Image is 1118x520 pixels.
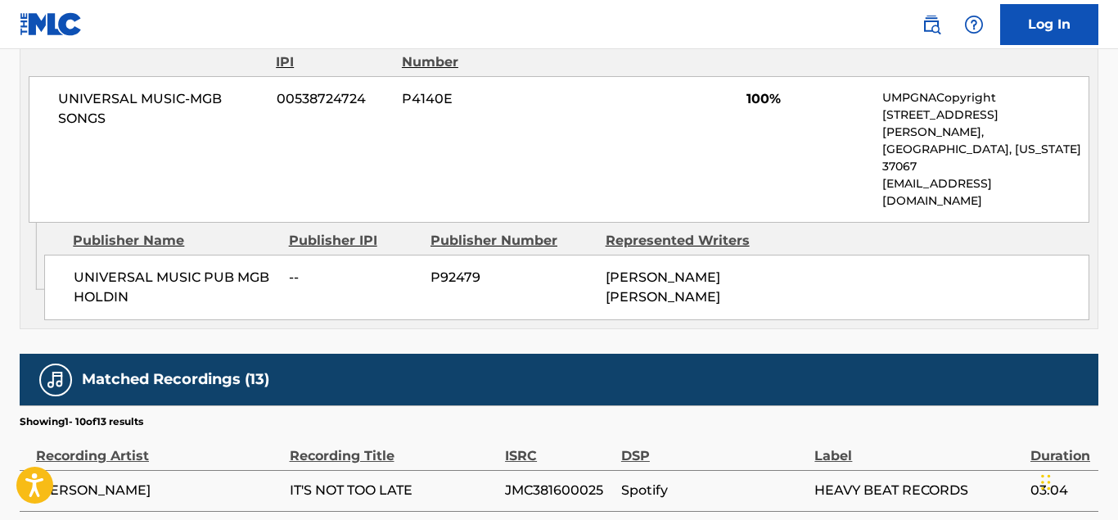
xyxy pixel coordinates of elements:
[276,33,390,72] div: Administrator IPI
[1030,429,1090,466] div: Duration
[1036,441,1118,520] iframe: Chat Widget
[277,89,390,109] span: 00538724724
[20,414,143,429] p: Showing 1 - 10 of 13 results
[505,481,613,500] span: JMC381600025
[1041,458,1051,507] div: Drag
[290,429,498,466] div: Recording Title
[915,8,948,41] a: Public Search
[46,370,65,390] img: Matched Recordings
[20,12,83,36] img: MLC Logo
[402,33,557,72] div: Administrator Number
[57,33,264,72] div: Administrator Name
[746,33,901,72] div: Collection Share
[621,429,807,466] div: DSP
[606,231,769,251] div: Represented Writers
[74,268,277,307] span: UNIVERSAL MUSIC PUB MGB HOLDIN
[36,481,282,500] span: [PERSON_NAME]
[73,231,276,251] div: Publisher Name
[958,8,990,41] div: Help
[82,370,269,389] h5: Matched Recordings (13)
[814,481,1022,500] span: HEAVY BEAT RECORDS
[882,89,1089,106] p: UMPGNACopyright
[621,481,807,500] span: Spotify
[402,89,557,109] span: P4140E
[882,141,1089,175] p: [GEOGRAPHIC_DATA], [US_STATE] 37067
[814,429,1022,466] div: Label
[36,429,282,466] div: Recording Artist
[606,269,720,305] span: [PERSON_NAME] [PERSON_NAME]
[1000,4,1098,45] a: Log In
[290,481,498,500] span: IT'S NOT TOO LATE
[431,231,593,251] div: Publisher Number
[289,231,418,251] div: Publisher IPI
[913,33,1068,72] div: Contact Details
[58,89,264,129] span: UNIVERSAL MUSIC-MGB SONGS
[964,15,984,34] img: help
[922,15,941,34] img: search
[431,268,593,287] span: P92479
[882,175,1089,210] p: [EMAIL_ADDRESS][DOMAIN_NAME]
[505,429,613,466] div: ISRC
[882,106,1089,141] p: [STREET_ADDRESS][PERSON_NAME],
[1030,481,1090,500] span: 03:04
[289,268,418,287] span: --
[746,89,870,109] span: 100%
